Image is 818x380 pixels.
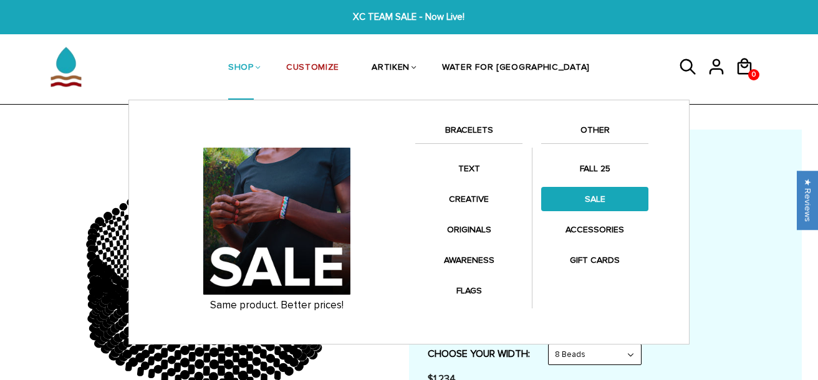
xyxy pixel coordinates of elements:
[541,248,648,272] a: GIFT CARDS
[749,65,759,84] span: 0
[442,36,590,100] a: WATER FOR [GEOGRAPHIC_DATA]
[541,217,648,242] a: ACCESSORIES
[735,80,763,82] a: 0
[228,36,254,100] a: SHOP
[415,187,522,211] a: CREATIVE
[151,299,403,311] p: Same product. Better prices!
[415,248,522,272] a: AWARENESS
[372,36,410,100] a: ARTIKEN
[415,123,522,144] a: BRACELETS
[541,156,648,181] a: FALL 25
[541,123,648,144] a: OTHER
[253,10,565,24] span: XC TEAM SALE - Now Live!
[286,36,339,100] a: CUSTOMIZE
[428,348,530,360] label: CHOOSE YOUR WIDTH:
[415,278,522,303] a: FLAGS
[415,156,522,181] a: TEXT
[541,187,648,211] a: SALE
[415,217,522,242] a: ORIGINALS
[797,171,818,230] div: Click to open Judge.me floating reviews tab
